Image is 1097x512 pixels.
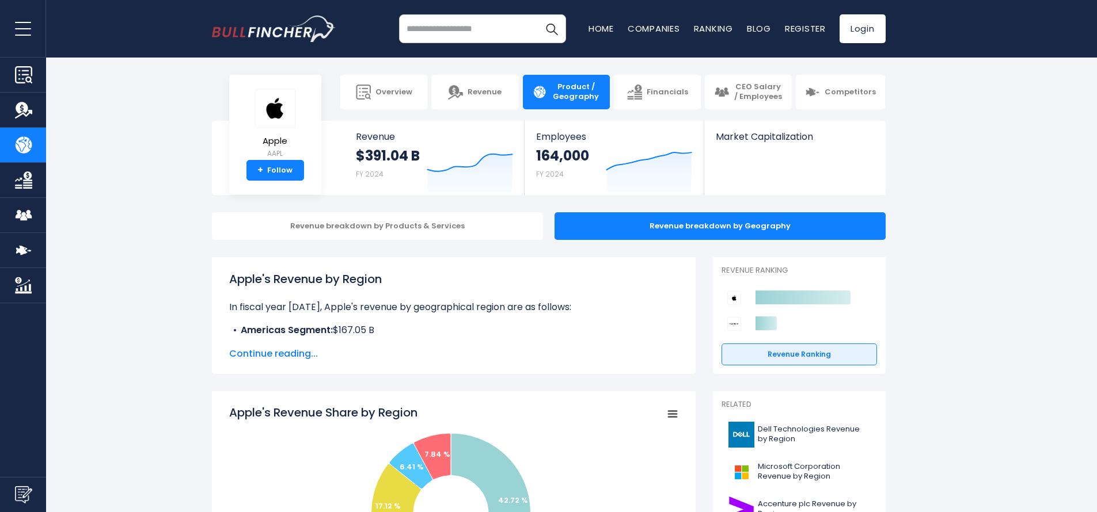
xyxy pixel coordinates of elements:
[785,22,826,35] a: Register
[229,323,678,337] li: $167.05 B
[229,300,678,314] p: In fiscal year [DATE], Apple's revenue by geographical region are as follows:
[255,89,296,161] a: Apple AAPL
[722,266,877,276] p: Revenue Ranking
[212,16,336,42] a: Go to homepage
[728,459,754,485] img: MSFT logo
[229,270,678,288] h1: Apple's Revenue by Region
[255,148,295,159] small: AAPL
[498,495,528,506] text: 42.72 %
[647,87,688,97] span: Financials
[375,500,401,511] text: 17.12 %
[747,22,771,35] a: Blog
[241,337,321,350] b: Europe Segment:
[375,87,412,97] span: Overview
[525,121,704,195] a: Employees 164,000 FY 2024
[344,121,525,195] a: Revenue $391.04 B FY 2024
[356,147,420,165] strong: $391.04 B
[722,400,877,410] p: Related
[523,75,610,109] a: Product / Geography
[555,212,886,240] div: Revenue breakdown by Geography
[424,449,450,460] text: 7.84 %
[734,82,783,102] span: CEO Salary / Employees
[840,14,886,43] a: Login
[705,75,792,109] a: CEO Salary / Employees
[229,404,417,421] tspan: Apple's Revenue Share by Region
[536,147,589,165] strong: 164,000
[614,75,701,109] a: Financials
[716,131,872,142] span: Market Capitalization
[694,22,733,35] a: Ranking
[212,212,543,240] div: Revenue breakdown by Products & Services
[536,169,564,179] small: FY 2024
[727,291,741,305] img: Apple competitors logo
[722,343,877,365] a: Revenue Ranking
[400,461,424,472] text: 6.41 %
[340,75,427,109] a: Overview
[758,462,870,482] span: Microsoft Corporation Revenue by Region
[255,136,295,146] span: Apple
[229,337,678,351] li: $101.33 B
[825,87,876,97] span: Competitors
[722,456,877,488] a: Microsoft Corporation Revenue by Region
[589,22,614,35] a: Home
[628,22,680,35] a: Companies
[431,75,518,109] a: Revenue
[356,131,513,142] span: Revenue
[468,87,502,97] span: Revenue
[552,82,601,102] span: Product / Geography
[536,131,692,142] span: Employees
[796,75,885,109] a: Competitors
[758,425,870,444] span: Dell Technologies Revenue by Region
[537,14,566,43] button: Search
[704,121,884,162] a: Market Capitalization
[257,165,263,175] strong: +
[727,317,741,331] img: Sony Group Corporation competitors logo
[246,160,304,181] a: +Follow
[722,419,877,450] a: Dell Technologies Revenue by Region
[229,347,678,361] span: Continue reading...
[356,169,384,179] small: FY 2024
[212,16,336,42] img: bullfincher logo
[241,323,333,337] b: Americas Segment:
[728,422,754,448] img: DELL logo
